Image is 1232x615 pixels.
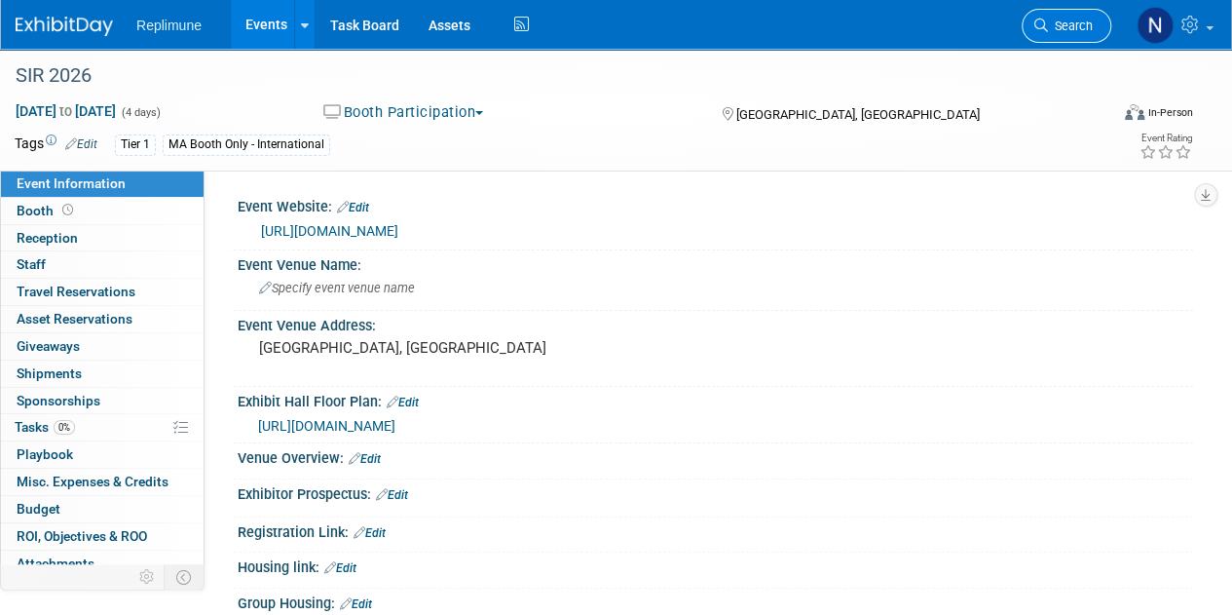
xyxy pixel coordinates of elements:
[259,281,415,295] span: Specify event venue name
[238,250,1193,275] div: Event Venue Name:
[17,556,94,571] span: Attachments
[56,103,75,119] span: to
[1048,19,1093,33] span: Search
[17,175,126,191] span: Event Information
[387,396,419,409] a: Edit
[58,203,77,217] span: Booth not reserved yet
[1,496,204,522] a: Budget
[1147,105,1193,120] div: In-Person
[1137,7,1174,44] img: Nicole Schaeffner
[1,469,204,495] a: Misc. Expenses & Credits
[17,501,60,517] span: Budget
[65,137,97,151] a: Edit
[136,18,202,33] span: Replimune
[1,333,204,360] a: Giveaways
[340,597,372,611] a: Edit
[238,553,1193,578] div: Housing link:
[1,251,204,278] a: Staff
[1,551,204,577] a: Attachments
[735,107,979,122] span: [GEOGRAPHIC_DATA], [GEOGRAPHIC_DATA]
[115,135,156,155] div: Tier 1
[238,192,1193,217] div: Event Website:
[1,361,204,387] a: Shipments
[17,230,78,246] span: Reception
[17,393,100,408] span: Sponsorships
[17,528,147,544] span: ROI, Objectives & ROO
[258,418,395,434] a: [URL][DOMAIN_NAME]
[165,564,205,590] td: Toggle Event Tabs
[259,339,615,357] pre: [GEOGRAPHIC_DATA], [GEOGRAPHIC_DATA]
[16,17,113,36] img: ExhibitDay
[15,419,75,435] span: Tasks
[120,106,161,119] span: (4 days)
[1125,104,1144,120] img: Format-Inperson.png
[337,201,369,214] a: Edit
[17,203,77,218] span: Booth
[1,225,204,251] a: Reception
[9,58,1093,94] div: SIR 2026
[1,306,204,332] a: Asset Reservations
[238,311,1193,335] div: Event Venue Address:
[1,198,204,224] a: Booth
[15,102,117,120] span: [DATE] [DATE]
[1,171,204,197] a: Event Information
[317,102,491,123] button: Booth Participation
[354,526,386,540] a: Edit
[1021,101,1193,131] div: Event Format
[17,284,135,299] span: Travel Reservations
[1022,9,1111,43] a: Search
[238,589,1193,614] div: Group Housing:
[1,414,204,441] a: Tasks0%
[376,488,408,502] a: Edit
[238,480,1193,505] div: Exhibitor Prospectus:
[54,420,75,435] span: 0%
[17,256,46,272] span: Staff
[17,365,82,381] span: Shipments
[17,338,80,354] span: Giveaways
[1,523,204,550] a: ROI, Objectives & ROO
[17,446,73,462] span: Playbook
[238,443,1193,469] div: Venue Overview:
[1,388,204,414] a: Sponsorships
[131,564,165,590] td: Personalize Event Tab Strip
[238,387,1193,412] div: Exhibit Hall Floor Plan:
[17,474,168,489] span: Misc. Expenses & Credits
[238,518,1193,543] div: Registration Link:
[1139,134,1192,143] div: Event Rating
[15,134,97,156] td: Tags
[349,452,381,466] a: Edit
[163,135,330,155] div: MA Booth Only - International
[1,279,204,305] a: Travel Reservations
[1,442,204,468] a: Playbook
[261,223,398,239] a: [URL][DOMAIN_NAME]
[324,561,356,575] a: Edit
[17,311,132,327] span: Asset Reservations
